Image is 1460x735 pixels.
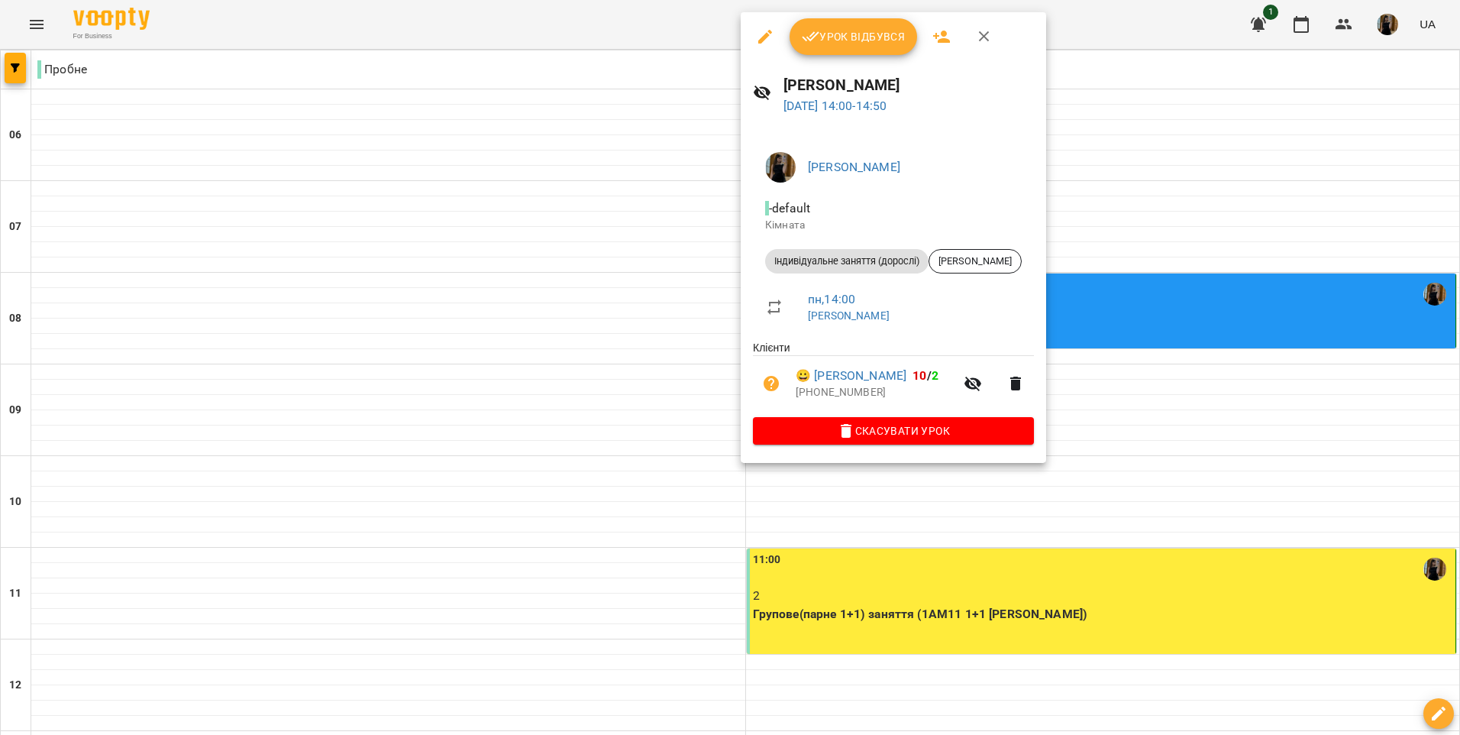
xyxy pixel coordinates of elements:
a: 😀 [PERSON_NAME] [796,367,906,385]
a: [DATE] 14:00-14:50 [783,99,887,113]
ul: Клієнти [753,340,1034,416]
div: [PERSON_NAME] [929,249,1022,274]
span: 2 [932,368,938,383]
span: Урок відбувся [802,28,906,46]
p: Кімната [765,218,1022,233]
a: [PERSON_NAME] [808,160,900,174]
b: / [912,368,938,383]
h6: [PERSON_NAME] [783,73,1034,97]
button: Скасувати Урок [753,417,1034,445]
span: Скасувати Урок [765,422,1022,440]
a: [PERSON_NAME] [808,309,890,322]
button: Урок відбувся [790,18,918,55]
p: [PHONE_NUMBER] [796,385,954,400]
span: [PERSON_NAME] [929,254,1021,268]
span: Індивідуальне заняття (дорослі) [765,254,929,268]
img: 283d04c281e4d03bc9b10f0e1c453e6b.jpg [765,152,796,183]
a: пн , 14:00 [808,292,855,306]
button: Візит ще не сплачено. Додати оплату? [753,365,790,402]
span: - default [765,201,813,215]
span: 10 [912,368,926,383]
